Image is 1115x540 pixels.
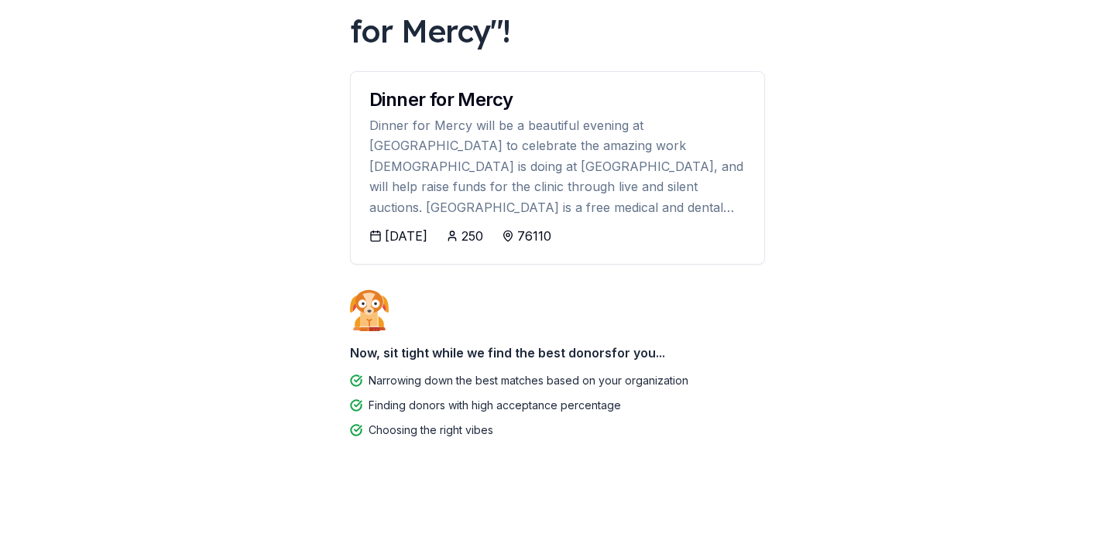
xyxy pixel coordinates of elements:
[369,91,746,109] div: Dinner for Mercy
[385,227,427,245] div: [DATE]
[369,371,688,390] div: Narrowing down the best matches based on your organization
[461,227,483,245] div: 250
[369,115,746,217] div: Dinner for Mercy will be a beautiful evening at [GEOGRAPHIC_DATA] to celebrate the amazing work [...
[517,227,551,245] div: 76110
[369,421,493,439] div: Choosing the right vibes
[350,337,765,368] div: Now, sit tight while we find the best donors for you...
[369,396,621,415] div: Finding donors with high acceptance percentage
[350,289,389,331] img: Dog waiting patiently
